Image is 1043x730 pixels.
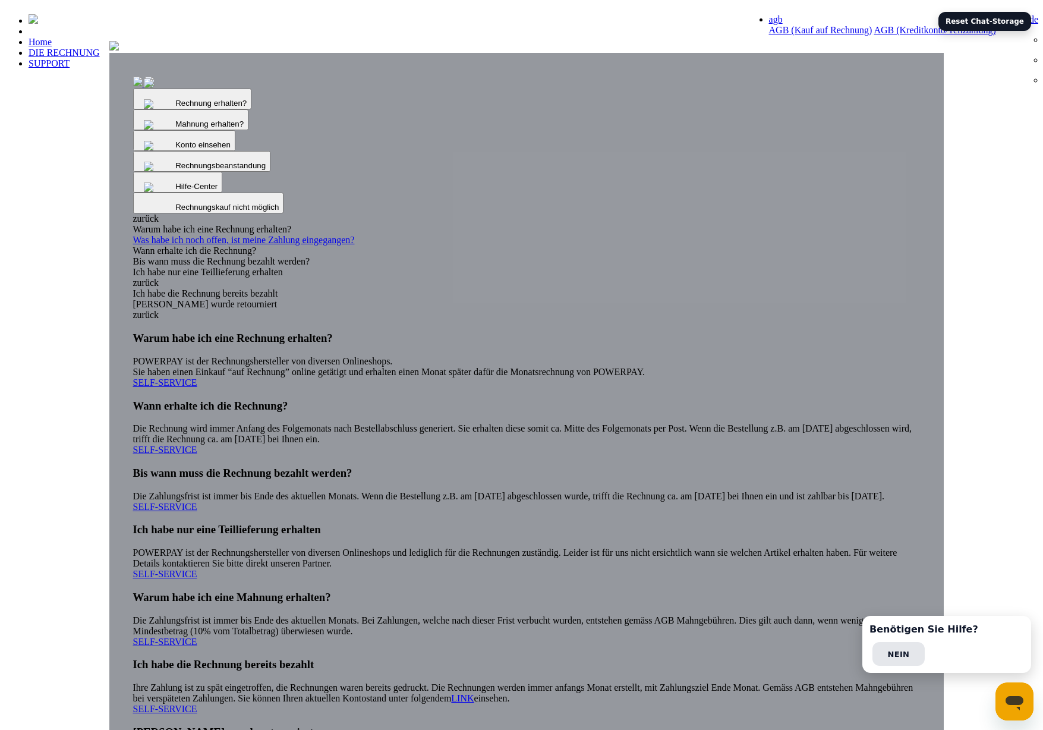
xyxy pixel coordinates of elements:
img: qb_help.svg [141,159,177,174]
h3: Bis wann muss die Rechnung bezahlt werden? [133,467,920,480]
a: Was habe ich noch offen, ist meine Zahlung eingegangen? [133,235,920,246]
a: SUPPORT [29,58,70,68]
span: Rechnungskauf nicht möglich [175,203,279,212]
a: DIE RECHNUNG [29,48,100,58]
div: Ich habe nur eine Teillieferung erhalten [133,267,920,278]
div: Die Rechnung wird immer Anfang des Folgemonats nach Bestellabschluss generiert. Sie erhalten dies... [133,399,920,456]
a: SELF-SERVICE [133,637,197,647]
img: qb_warning.svg [141,138,177,153]
div: Ihre Zahlung ist zu spät eingetroffen, die Rechnungen waren bereits gedruckt. Die Rechnungen werd... [133,658,920,715]
img: qb_close.svg [141,180,177,195]
a: SELF-SERVICE [133,502,197,512]
h3: Warum habe ich eine Rechnung erhalten? [133,332,920,345]
a: SELF-SERVICE [133,704,197,714]
a: LINK [451,693,474,703]
img: logo-powerpay-white.svg [29,14,38,24]
button: Reset Chat-Storage [938,12,1031,31]
img: title-powerpay_de.svg [109,41,119,51]
span: Rechnung erhalten? [175,99,247,108]
a: SELF-SERVICE [133,445,197,455]
div: Bis wann muss die Rechnung bezahlt werden? [133,256,920,267]
div: Die Zahlungsfrist ist immer bis Ende des aktuellen Monats. Bei Zahlungen, welche nach dieser Fris... [133,591,920,647]
img: single_invoice_powerpay_de.jpg [133,77,143,86]
span: Mahnung erhalten? [175,119,244,128]
button: Hilfe-Center [133,172,223,193]
a: AGB (Kreditkonto/Teilzahlung) [874,25,996,35]
a: Mahnung erhalten? [133,118,249,128]
a: zurück [133,310,159,320]
button: Mahnung erhalten? [133,109,249,130]
div: zurück [133,213,920,224]
div: Die Zahlungsfrist ist immer bis Ende des aktuellen Monats. Wenn die Bestellung z.B. am [DATE] abg... [133,467,920,512]
img: qb_bill.svg [141,75,177,91]
button: Rechnungsbeanstandung [133,151,271,172]
div: zurück [133,278,920,288]
button: Nein [872,642,925,666]
h3: Benötigen Sie Hilfe? [869,623,1024,636]
a: Hilfe-Center [133,181,223,191]
h3: Ich habe die Rechnung bereits bezahlt [133,658,920,671]
a: Home [29,37,52,47]
div: [PERSON_NAME] wurde retourniert [133,299,920,310]
a: agb [769,14,783,24]
button: Rechnungskauf nicht möglich [133,193,284,213]
h3: Warum habe ich eine Mahnung erhalten? [133,591,920,604]
span: Hilfe-Center [175,182,218,191]
iframe: Schaltfläche zum Öffnen des Messaging-Fensters; Konversation läuft [995,682,1033,720]
div: POWERPAY ist der Rechnungshersteller von diversen Onlineshops. Sie haben einen Einkauf “auf Rechn... [133,332,920,388]
a: Konto einsehen [133,139,235,149]
button: [PERSON_NAME] [931,642,1021,666]
img: qb_search.svg [141,117,177,133]
div: Warum habe ich eine Rechnung erhalten? [133,224,920,235]
a: Rechnungsbeanstandung [133,160,271,170]
span: Rechnungsbeanstandung [175,161,266,170]
span: Konto einsehen [175,140,231,149]
a: SELF-SERVICE [133,377,197,388]
div: Schnellhilfe [862,616,1031,673]
button: Rechnung erhalten? [133,89,252,109]
a: Rechnung erhalten? [133,97,252,108]
h3: Ich habe nur eine Teillieferung erhalten [133,523,920,536]
a: Rechnungskauf nicht möglich [133,202,284,212]
a: AGB (Kauf auf Rechnung) [769,25,872,35]
a: SELF-SERVICE [133,569,197,579]
button: Konto einsehen [133,130,235,151]
div: POWERPAY ist der Rechnungshersteller von diversen Onlineshops und lediglich für die Rechnungen zu... [133,523,920,580]
div: Ich habe die Rechnung bereits bezahlt [133,288,920,299]
h3: Wann erhalte ich die Rechnung? [133,399,920,413]
img: qb_bell.svg [141,96,177,112]
div: Wann erhalte ich die Rechnung? [133,246,920,256]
